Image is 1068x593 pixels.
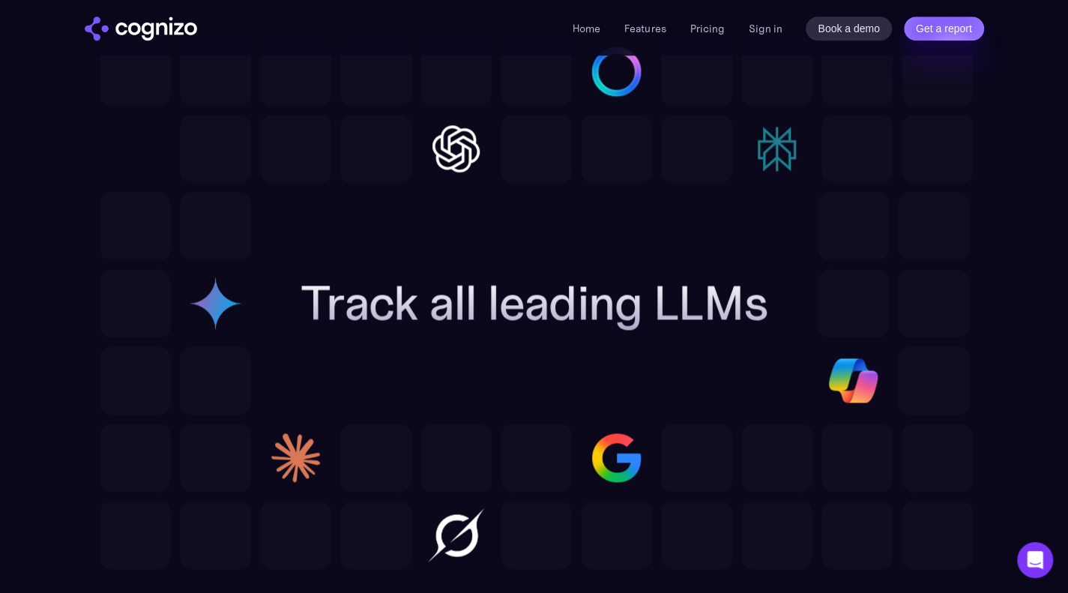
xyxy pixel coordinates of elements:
[85,16,197,40] a: home
[301,276,768,330] h2: Track all leading LLMs
[1017,542,1053,578] div: Open Intercom Messenger
[904,16,984,40] a: Get a report
[573,22,600,35] a: Home
[806,16,892,40] a: Book a demo
[748,19,782,37] a: Sign in
[690,22,724,35] a: Pricing
[85,16,197,40] img: cognizo logo
[624,22,666,35] a: Features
